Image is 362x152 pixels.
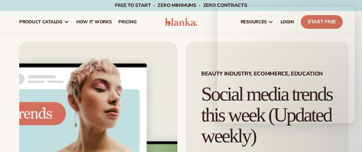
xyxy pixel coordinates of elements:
a: How It Works [73,11,115,33]
span: Free to start · ZERO minimums · ZERO contracts [115,2,247,9]
img: logo [165,18,197,26]
span: How It Works [76,19,112,25]
span: pricing [118,19,136,25]
span: product catalog [19,19,63,25]
a: pricing [115,11,140,33]
h1: Social media trends this week (Updated weekly) [201,84,333,147]
span: Beauty Industry, Ecommerce, Education [201,71,333,77]
iframe: Intercom live chat [338,129,355,145]
a: product catalog [16,11,73,33]
iframe: Intercom live chat [217,7,355,123]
